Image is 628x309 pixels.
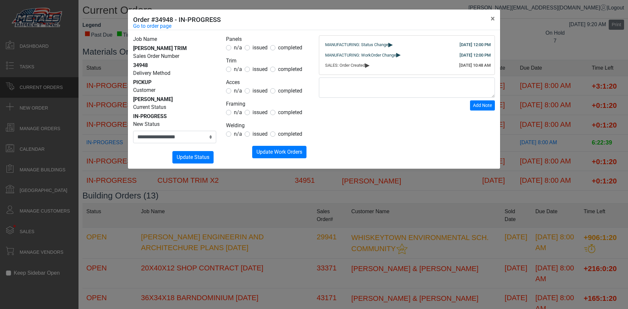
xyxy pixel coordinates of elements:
[278,131,302,137] span: completed
[278,66,302,72] span: completed
[365,63,370,67] span: ▸
[252,146,306,158] button: Update Work Orders
[485,9,500,28] button: Close
[133,95,216,103] div: [PERSON_NAME]
[460,42,491,48] div: [DATE] 12:00 PM
[234,66,242,72] span: n/a
[133,15,221,25] h5: Order #34948 - IN-PROGRESS
[133,86,155,94] label: Customer
[172,151,214,163] button: Update Status
[253,66,268,72] span: issued
[133,35,157,43] label: Job Name
[234,44,242,51] span: n/a
[177,154,209,160] span: Update Status
[253,109,268,115] span: issued
[325,52,489,59] div: MANUFACTURING: WorkOrder Change
[470,100,495,111] button: Add Note
[253,131,268,137] span: issued
[278,88,302,94] span: completed
[133,69,170,77] label: Delivery Method
[388,42,393,46] span: ▸
[459,62,491,69] div: [DATE] 10:48 AM
[133,103,166,111] label: Current Status
[234,109,242,115] span: n/a
[278,109,302,115] span: completed
[325,42,489,48] div: MANUFACTURING: Status Change
[133,112,216,120] div: IN-PROGRESS
[133,52,179,60] label: Sales Order Number
[234,88,242,94] span: n/a
[234,131,242,137] span: n/a
[253,88,268,94] span: issued
[325,62,489,69] div: SALES: Order Created
[278,44,302,51] span: completed
[226,100,309,109] legend: Framing
[133,45,187,51] span: [PERSON_NAME] TRIM
[460,52,491,59] div: [DATE] 12:00 PM
[133,120,160,128] label: New Status
[396,52,401,57] span: ▸
[226,122,309,130] legend: Welding
[133,78,216,86] div: PICKUP
[226,57,309,65] legend: Trim
[226,78,309,87] legend: Acces
[133,22,171,30] a: Go to order page
[473,103,492,108] span: Add Note
[133,61,216,69] div: 34948
[253,44,268,51] span: issued
[226,35,309,44] legend: Panels
[256,149,302,155] span: Update Work Orders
